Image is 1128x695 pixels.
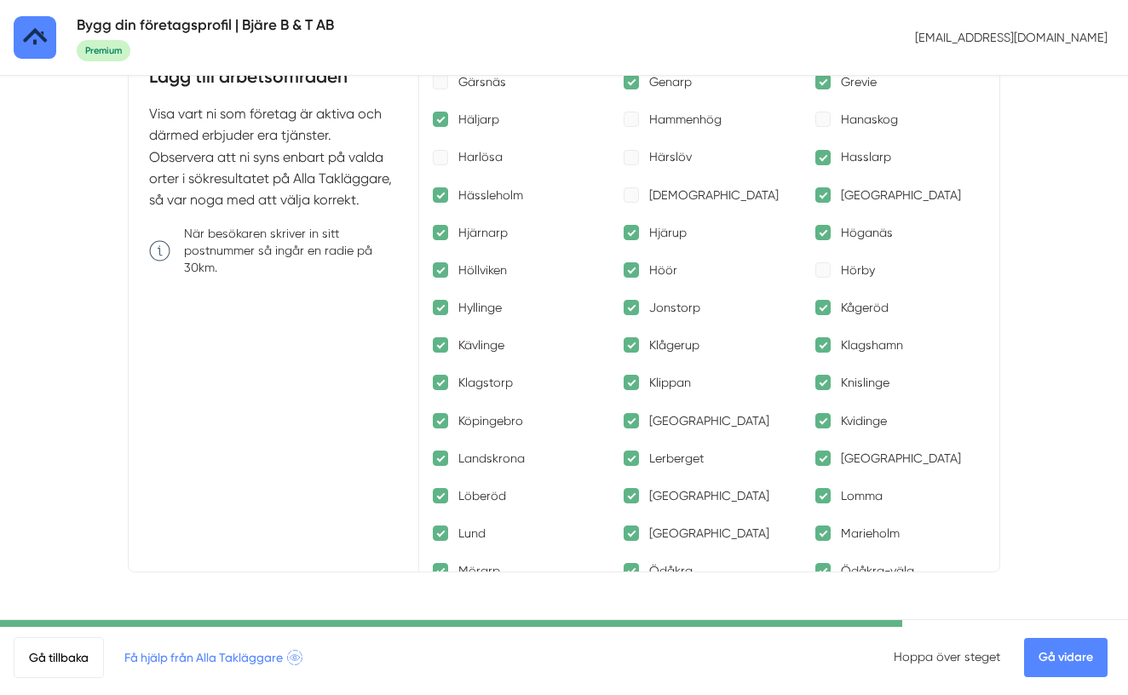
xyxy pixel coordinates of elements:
[894,650,1000,663] a: Hoppa över steget
[908,22,1114,53] p: [EMAIL_ADDRESS][DOMAIN_NAME]
[649,148,692,165] p: Härslöv
[649,111,722,128] p: Hammenhög
[841,148,891,165] p: Hasslarp
[649,412,769,429] p: [GEOGRAPHIC_DATA]
[458,562,500,579] p: Mörarp
[841,412,887,429] p: Kvidinge
[841,111,898,128] p: Hanaskog
[458,111,499,128] p: Häljarp
[458,187,523,204] p: Hässleholm
[841,450,961,467] p: [GEOGRAPHIC_DATA]
[149,64,398,102] h4: Lägg till arbetsområden
[649,525,769,542] p: [GEOGRAPHIC_DATA]
[458,525,486,542] p: Lund
[458,412,523,429] p: Köpingebro
[458,224,508,241] p: Hjärnarp
[458,73,506,90] p: Gärsnäs
[841,525,900,542] p: Marieholm
[649,336,699,353] p: Klågerup
[458,148,503,165] p: Harlösa
[649,487,769,504] p: [GEOGRAPHIC_DATA]
[649,73,692,90] p: Genarp
[841,487,883,504] p: Lomma
[649,562,693,579] p: Ödåkra
[841,336,903,353] p: Klagshamn
[841,261,875,279] p: Hörby
[1024,638,1108,677] a: Gå vidare
[184,225,398,276] p: När besökaren skriver in sitt postnummer så ingår en radie på 30km.
[841,562,914,579] p: Ödåkra-väla
[77,14,334,37] h5: Bygg din företagsprofil | Bjäre B & T AB
[841,299,889,316] p: Kågeröd
[649,261,677,279] p: Höör
[841,187,961,204] p: [GEOGRAPHIC_DATA]
[841,224,893,241] p: Höganäs
[458,450,525,467] p: Landskrona
[458,299,502,316] p: Hyllinge
[841,374,889,391] p: Knislinge
[124,648,302,667] span: Få hjälp från Alla Takläggare
[14,16,56,59] img: Alla Takläggare
[458,487,506,504] p: Löberöd
[649,299,700,316] p: Jonstorp
[458,261,507,279] p: Höllviken
[649,374,691,391] p: Klippan
[458,336,504,353] p: Kävlinge
[149,103,398,211] p: Visa vart ni som företag är aktiva och därmed erbjuder era tjänster. Observera att ni syns enbart...
[649,450,704,467] p: Lerberget
[458,374,513,391] p: Klagstorp
[14,637,104,678] a: Gå tillbaka
[841,73,877,90] p: Grevie
[649,187,779,204] p: [DEMOGRAPHIC_DATA]
[649,224,687,241] p: Hjärup
[77,40,130,61] span: Premium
